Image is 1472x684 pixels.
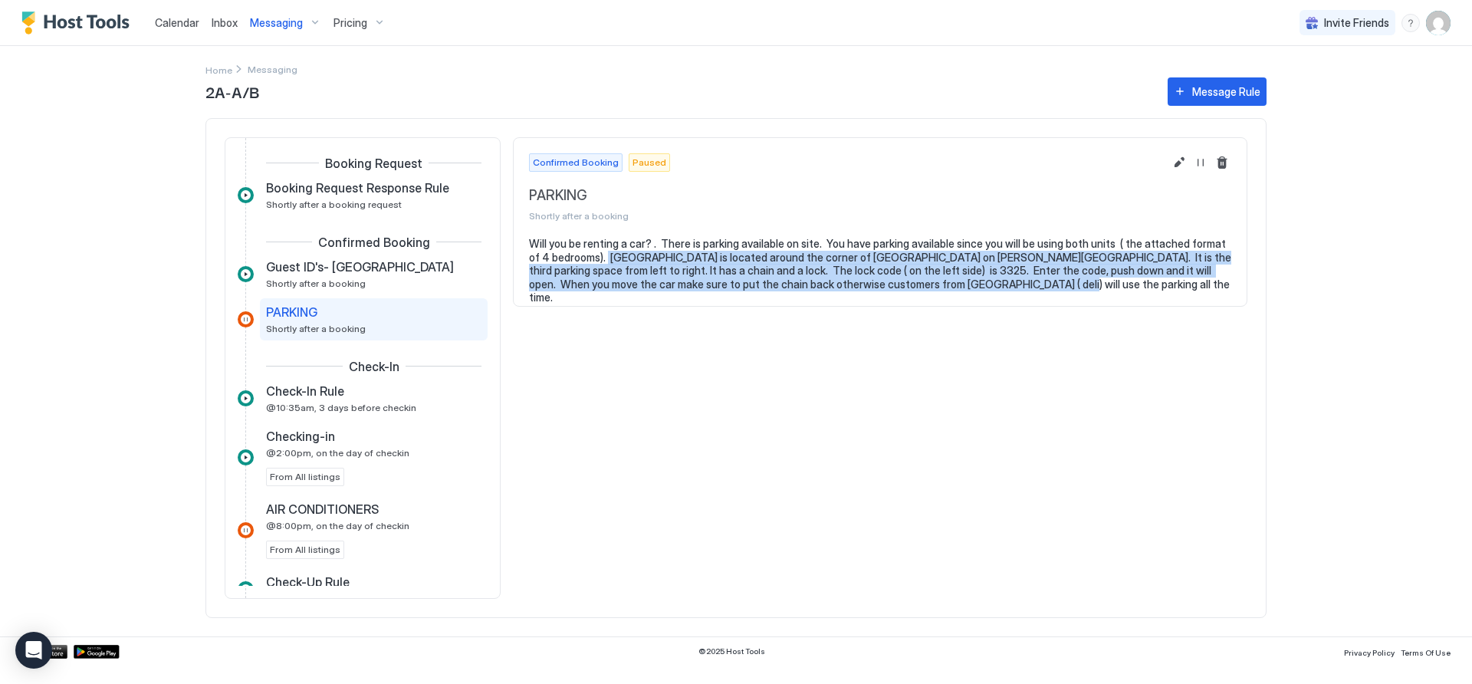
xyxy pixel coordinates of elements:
span: Terms Of Use [1401,648,1451,657]
button: Message Rule [1168,77,1267,106]
div: menu [1401,14,1420,32]
span: Shortly after a booking [266,278,366,289]
span: Inbox [212,16,238,29]
span: Shortly after a booking request [266,199,402,210]
span: Home [205,64,232,76]
span: Shortly after a booking [266,323,366,334]
span: 2A-A/B [205,80,1152,103]
pre: Will you be renting a car? . There is parking available on site. You have parking available since... [529,237,1231,304]
span: Confirmed Booking [318,235,430,250]
span: Booking Request [325,156,422,171]
div: User profile [1426,11,1451,35]
span: © 2025 Host Tools [698,646,765,656]
span: PARKING [529,187,1164,205]
div: Open Intercom Messenger [15,632,52,669]
span: Check-In Rule [266,383,344,399]
span: From All listings [270,543,340,557]
span: Check-Up Rule [266,574,350,590]
span: @2:00pm, on the day of checkin [266,447,409,459]
span: @10:35am, 3 days before checkin [266,402,416,413]
a: Calendar [155,15,199,31]
span: Checking-in [266,429,335,444]
a: Terms Of Use [1401,643,1451,659]
span: AIR CONDITIONERS [266,501,379,517]
span: From All listings [270,470,340,484]
span: Calendar [155,16,199,29]
span: Privacy Policy [1344,648,1395,657]
span: Shortly after a booking [529,210,1164,222]
span: Paused [632,156,666,169]
a: Host Tools Logo [21,12,136,35]
span: Messaging [250,16,303,30]
span: Confirmed Booking [533,156,619,169]
button: Edit message rule [1170,153,1188,172]
button: Resume Message Rule [1191,153,1210,172]
span: Invite Friends [1324,16,1389,30]
span: Guest ID's- [GEOGRAPHIC_DATA] [266,259,454,275]
span: @8:00pm, on the day of checkin [266,520,409,531]
a: Home [205,61,232,77]
span: Pricing [333,16,367,30]
button: Delete message rule [1213,153,1231,172]
span: Booking Request Response Rule [266,180,449,196]
a: Inbox [212,15,238,31]
span: Breadcrumb [248,64,297,75]
div: Breadcrumb [205,61,232,77]
a: Google Play Store [74,645,120,659]
div: Message Rule [1192,84,1260,100]
span: Check-In [349,359,399,374]
a: Privacy Policy [1344,643,1395,659]
span: PARKING [266,304,317,320]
